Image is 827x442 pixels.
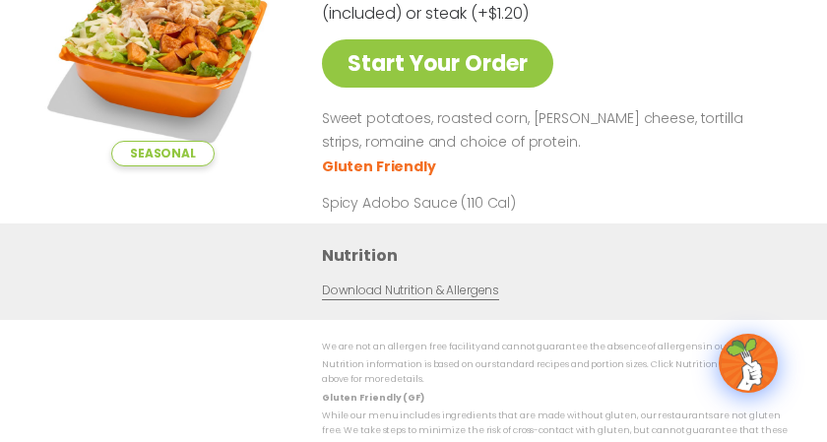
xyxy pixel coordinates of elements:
li: Gluten Friendly [322,157,439,177]
p: Nutrition information is based on our standard recipes and portion sizes. Click Nutrition & Aller... [322,357,788,388]
p: Sweet potatoes, roasted corn, [PERSON_NAME] cheese, tortilla strips, romaine and choice of protein. [322,107,786,155]
img: wpChatIcon [721,336,776,391]
p: We are not an allergen free facility and cannot guarantee the absence of allergens in our foods. [322,340,788,354]
strong: Gluten Friendly (GF) [322,392,424,404]
a: Download Nutrition & Allergens [322,282,499,300]
p: Spicy Adobo Sauce (110 Cal) [322,193,686,214]
a: Start Your Order [322,39,553,88]
span: Seasonal [111,141,215,166]
h3: Nutrition [322,243,797,268]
